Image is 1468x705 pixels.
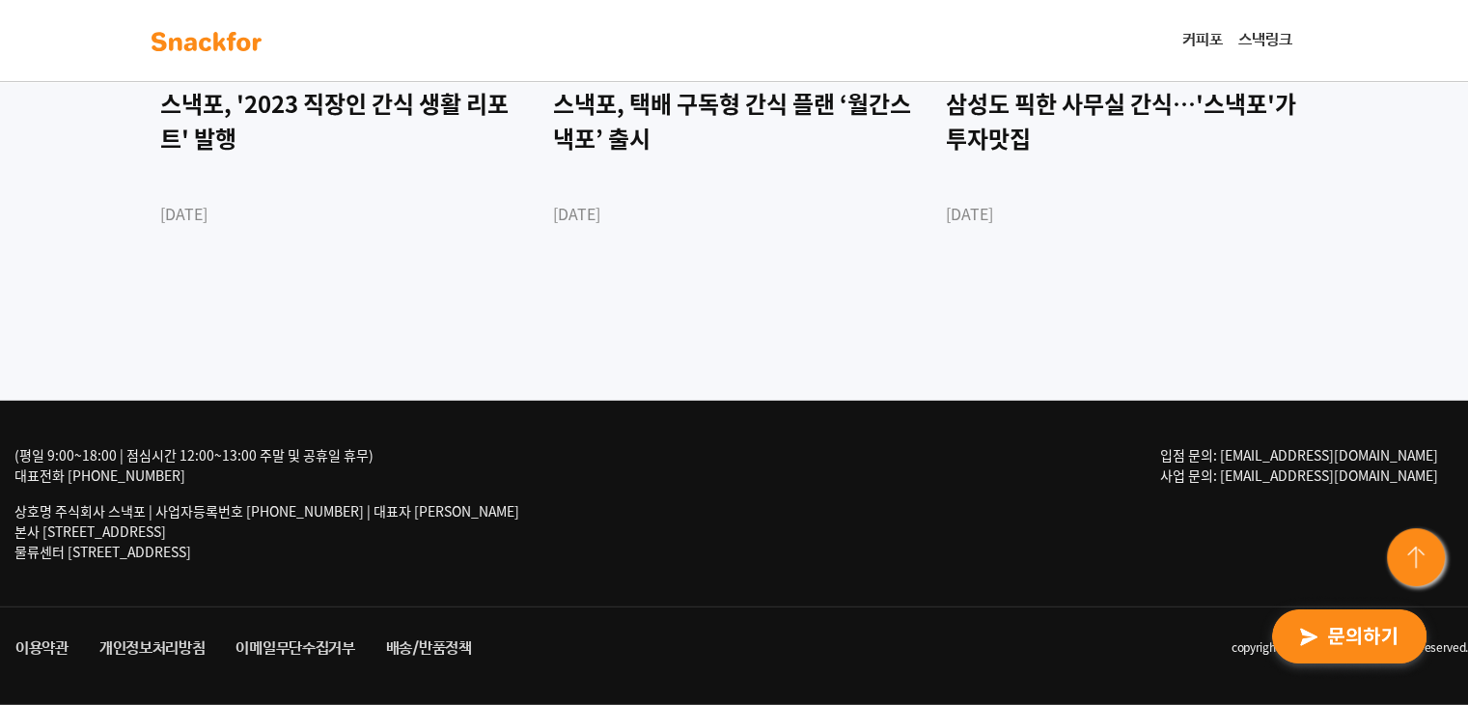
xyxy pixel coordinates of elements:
div: [DATE] [553,202,915,225]
span: 홈 [61,574,72,589]
a: 배송/반품정책 [371,632,487,666]
a: News 스낵포, 택배 구독형 간식 플랜 ‘월간스낵포’ 출시 [DATE] [553,17,915,293]
a: 개인정보처리방침 [84,632,221,666]
li: copyright ⓒ 2021 snackfor all rights reserved. [487,632,1468,666]
span: 대화 [177,575,200,590]
img: background-main-color.svg [146,26,267,57]
span: 설정 [298,574,321,589]
div: (평일 9:00~18:00 | 점심시간 12:00~13:00 주말 및 공휴일 휴무) 대표전화 [PHONE_NUMBER] [14,445,519,486]
img: floating-button [1383,524,1453,594]
a: 이메일무단수집거부 [220,632,370,666]
a: News 스낵포, '2023 직장인 간식 생활 리포트' 발행 [DATE] [160,17,522,293]
span: 입점 문의: [EMAIL_ADDRESS][DOMAIN_NAME] 사업 문의: [EMAIL_ADDRESS][DOMAIN_NAME] [1160,445,1438,485]
p: 상호명 주식회사 스낵포 | 사업자등록번호 [PHONE_NUMBER] | 대표자 [PERSON_NAME] 본사 [STREET_ADDRESS] 물류센터 [STREET_ADDRESS] [14,501,519,562]
a: 설정 [249,545,371,593]
a: News 삼성도 픽한 사무실 간식…'스낵포'가 투자맛집 [DATE] [946,17,1308,293]
div: 삼성도 픽한 사무실 간식…'스낵포'가 투자맛집 [946,86,1308,155]
a: 대화 [127,545,249,593]
div: 스낵포, '2023 직장인 간식 생활 리포트' 발행 [160,86,522,155]
a: 홈 [6,545,127,593]
div: [DATE] [946,202,1308,225]
a: 커피포 [1175,21,1231,60]
div: [DATE] [160,202,522,225]
div: 스낵포, 택배 구독형 간식 플랜 ‘월간스낵포’ 출시 [553,86,915,155]
a: 스낵링크 [1231,21,1300,60]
